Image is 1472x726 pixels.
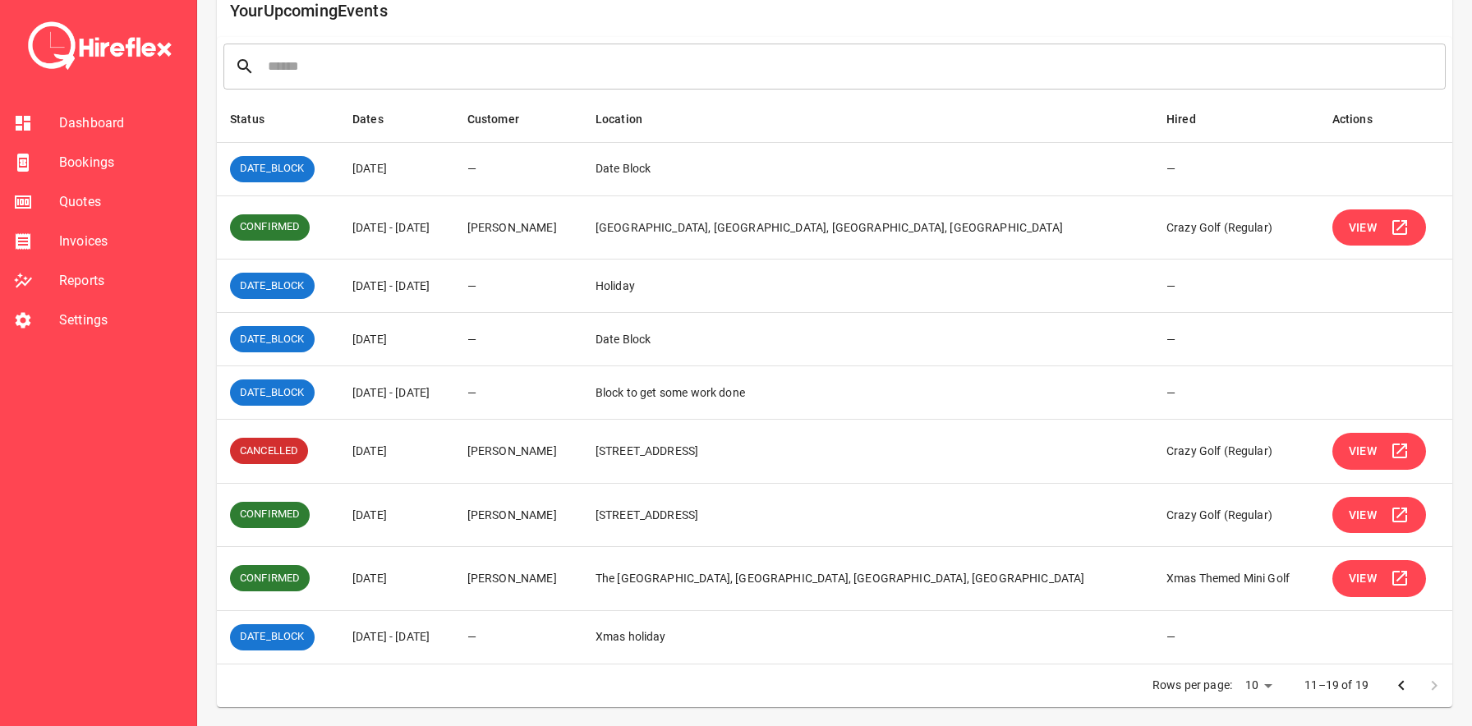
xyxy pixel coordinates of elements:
td: [DATE] [339,420,454,484]
td: Crazy Golf (Regular) [1153,420,1319,484]
th: Status [217,96,339,143]
td: [DATE] - [DATE] [339,610,454,664]
span: Reports [59,271,183,291]
td: Holiday [582,260,1153,313]
span: Settings [59,310,183,330]
td: The [GEOGRAPHIC_DATA], [GEOGRAPHIC_DATA], [GEOGRAPHIC_DATA], [GEOGRAPHIC_DATA] [582,547,1153,611]
td: — [454,313,582,366]
td: Date Block [582,313,1153,366]
td: [STREET_ADDRESS] [582,420,1153,484]
table: simple table [217,96,1452,664]
td: Block to get some work done [582,366,1153,420]
td: Xmas Themed Mini Golf [1153,547,1319,611]
td: [PERSON_NAME] [454,483,582,547]
td: Crazy Golf (Regular) [1153,195,1319,260]
td: [DATE] - [DATE] [339,366,454,420]
td: [DATE] [339,547,454,611]
p: Rows per page: [1152,677,1232,693]
td: — [1153,260,1319,313]
td: — [1153,366,1319,420]
span: DATE_BLOCK [230,161,315,177]
td: [DATE] [339,142,454,195]
td: [DATE] - [DATE] [339,195,454,260]
td: [PERSON_NAME] [454,195,582,260]
td: Date Block [582,142,1153,195]
span: Bookings [59,153,183,172]
td: [GEOGRAPHIC_DATA], [GEOGRAPHIC_DATA], [GEOGRAPHIC_DATA], [GEOGRAPHIC_DATA] [582,195,1153,260]
span: View [1349,568,1378,589]
td: Xmas holiday [582,610,1153,664]
td: — [1153,142,1319,195]
span: Quotes [59,192,183,212]
span: CANCELLED [230,443,308,459]
p: 11–19 of 19 [1304,677,1368,693]
td: — [1153,610,1319,664]
span: Dashboard [59,113,183,133]
span: View [1349,218,1378,238]
span: CONFIRMED [230,219,310,235]
td: — [1153,313,1319,366]
td: [STREET_ADDRESS] [582,483,1153,547]
span: CONFIRMED [230,571,310,586]
th: Hired [1153,96,1319,143]
th: Dates [339,96,454,143]
td: [PERSON_NAME] [454,420,582,484]
td: — [454,366,582,420]
td: Crazy Golf (Regular) [1153,483,1319,547]
td: — [454,260,582,313]
th: Location [582,96,1153,143]
td: — [454,610,582,664]
span: View [1349,441,1378,462]
td: [DATE] [339,313,454,366]
td: [DATE] - [DATE] [339,260,454,313]
td: — [454,142,582,195]
button: Go to previous page [1385,669,1418,702]
th: Customer [454,96,582,143]
td: [DATE] [339,483,454,547]
span: Invoices [59,232,183,251]
span: DATE_BLOCK [230,385,315,401]
div: 10 [1239,673,1278,697]
span: DATE_BLOCK [230,332,315,347]
span: DATE_BLOCK [230,629,315,645]
span: DATE_BLOCK [230,278,315,294]
span: CONFIRMED [230,507,310,522]
span: View [1349,505,1378,526]
td: [PERSON_NAME] [454,547,582,611]
th: Actions [1319,96,1452,143]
